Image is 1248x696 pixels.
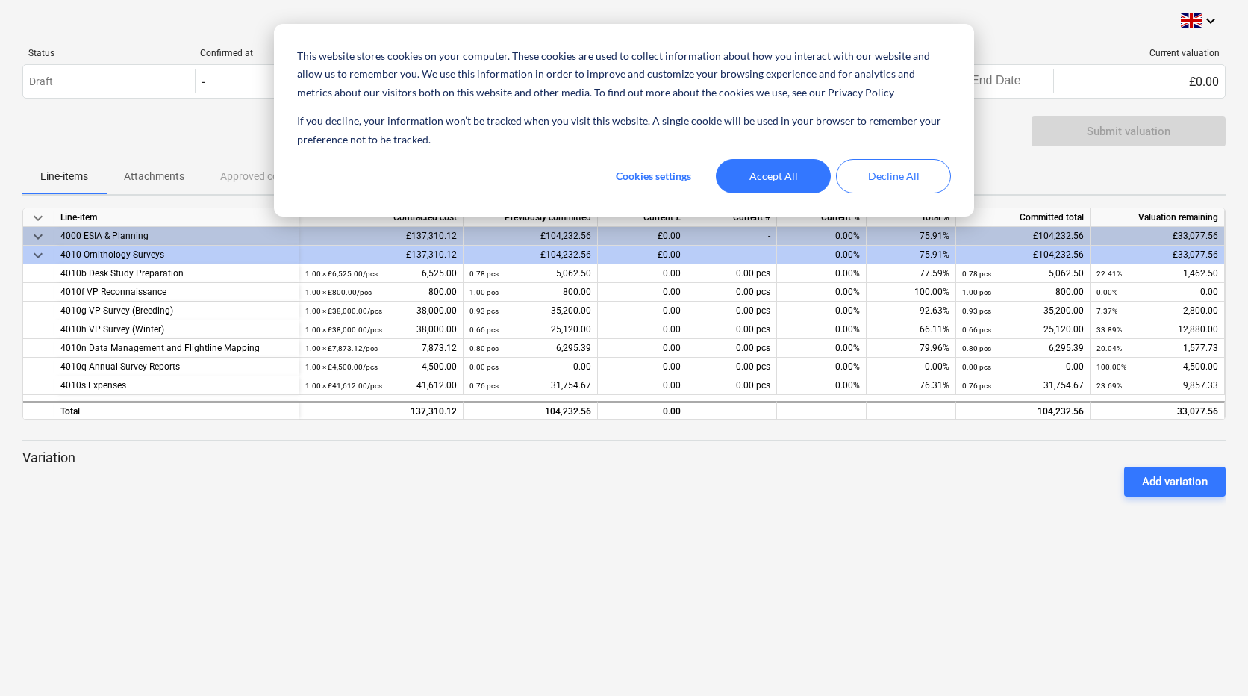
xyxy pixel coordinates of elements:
p: If you decline, your information won’t be tracked when you visit this website. A single cookie wi... [297,112,951,149]
div: 4010q Annual Survey Reports [60,358,293,376]
div: 0.00% [777,264,867,283]
p: Line-items [40,169,88,184]
div: 0.00% [777,302,867,320]
small: 0.80 pcs [962,344,991,352]
div: 66.11% [867,320,956,339]
small: 1.00 pcs [469,288,499,296]
div: 41,612.00 [305,376,457,395]
div: 12,880.00 [1096,320,1218,339]
div: 100.00% [867,283,956,302]
div: 77.59% [867,264,956,283]
div: Valuation remaining [1091,208,1225,227]
small: 0.76 pcs [962,382,991,390]
div: 4,500.00 [1096,358,1218,376]
div: 800.00 [305,283,457,302]
div: 1,462.50 [1096,264,1218,283]
div: 4010f VP Reconnaissance [60,283,293,302]
div: £33,077.56 [1091,246,1225,264]
div: 0.00% [777,246,867,264]
small: 0.66 pcs [962,326,991,334]
div: 6,295.39 [469,339,591,358]
small: 0.00 pcs [962,363,991,371]
div: 0.00% [777,227,867,246]
div: 25,120.00 [962,320,1084,339]
div: Current # [687,208,777,227]
div: 800.00 [469,283,591,302]
div: 79.96% [867,339,956,358]
div: 6,295.39 [962,339,1084,358]
div: 0.00 [598,302,687,320]
div: 4010n Data Management and Flightline Mapping [60,339,293,358]
p: Draft [29,74,53,90]
div: 75.91% [867,246,956,264]
small: 1.00 × £6,525.00 / pcs [305,270,378,278]
span: keyboard_arrow_down [29,228,47,246]
div: 0.00% [777,358,867,376]
div: 4010 Ornithology Surveys [60,246,293,264]
div: 104,232.56 [956,401,1091,420]
p: This website stores cookies on your computer. These cookies are used to collect information about... [297,47,951,102]
div: 92.63% [867,302,956,320]
div: 0.00% [777,376,867,395]
div: 5,062.50 [962,264,1084,283]
div: 7,873.12 [305,339,457,358]
div: 5,062.50 [469,264,591,283]
small: 0.80 pcs [469,344,499,352]
div: 0.00 pcs [687,320,777,339]
small: 20.04% [1096,344,1122,352]
small: 1.00 × £41,612.00 / pcs [305,382,382,390]
div: Total % [867,208,956,227]
small: 1.00 × £7,873.12 / pcs [305,344,378,352]
button: Decline All [836,159,951,193]
small: 0.78 pcs [962,270,991,278]
div: 75.91% [867,227,956,246]
small: 1.00 × £38,000.00 / pcs [305,326,382,334]
div: Total [54,401,299,420]
div: Committed total [956,208,1091,227]
div: 4010b Desk Study Preparation [60,264,293,283]
div: - [202,75,205,89]
div: 0.00 [598,283,687,302]
div: 4010g VP Survey (Breeding) [60,302,293,320]
div: 0.00 [469,358,591,376]
div: - [687,246,777,264]
div: 4010s Expenses [60,376,293,395]
div: 0.00 [598,358,687,376]
div: £104,232.56 [956,246,1091,264]
div: 0.00 pcs [687,302,777,320]
div: 33,077.56 [1096,403,1218,421]
div: 800.00 [962,283,1084,302]
small: 0.93 pcs [469,307,499,315]
small: 1.00 × £38,000.00 / pcs [305,307,382,315]
div: £137,310.12 [299,246,464,264]
i: keyboard_arrow_down [1202,12,1220,30]
small: 0.00% [1096,288,1117,296]
small: 7.37% [1096,307,1117,315]
div: £137,310.12 [299,227,464,246]
div: £0.00 [598,227,687,246]
button: Add variation [1124,467,1226,497]
p: Variation [22,449,1226,467]
div: 0.00 pcs [687,264,777,283]
button: Accept All [716,159,831,193]
div: 0.00 pcs [687,358,777,376]
div: Current % [777,208,867,227]
span: keyboard_arrow_down [29,246,47,264]
div: 0.00% [777,320,867,339]
div: 0.00 [598,264,687,283]
div: 104,232.56 [469,403,591,421]
div: 0.00 pcs [687,339,777,358]
div: Previously committed [464,208,598,227]
div: £104,232.56 [956,227,1091,246]
div: Status [28,48,188,58]
div: Cookie banner [274,24,974,217]
div: 0.00 pcs [687,376,777,395]
div: 4,500.00 [305,358,457,376]
small: 1.00 pcs [962,288,991,296]
div: 2,800.00 [1096,302,1218,320]
button: Cookies settings [596,159,711,193]
div: Contracted cost [299,208,464,227]
div: 0.00 pcs [687,283,777,302]
div: 0.00% [867,358,956,376]
div: 0.00% [777,283,867,302]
